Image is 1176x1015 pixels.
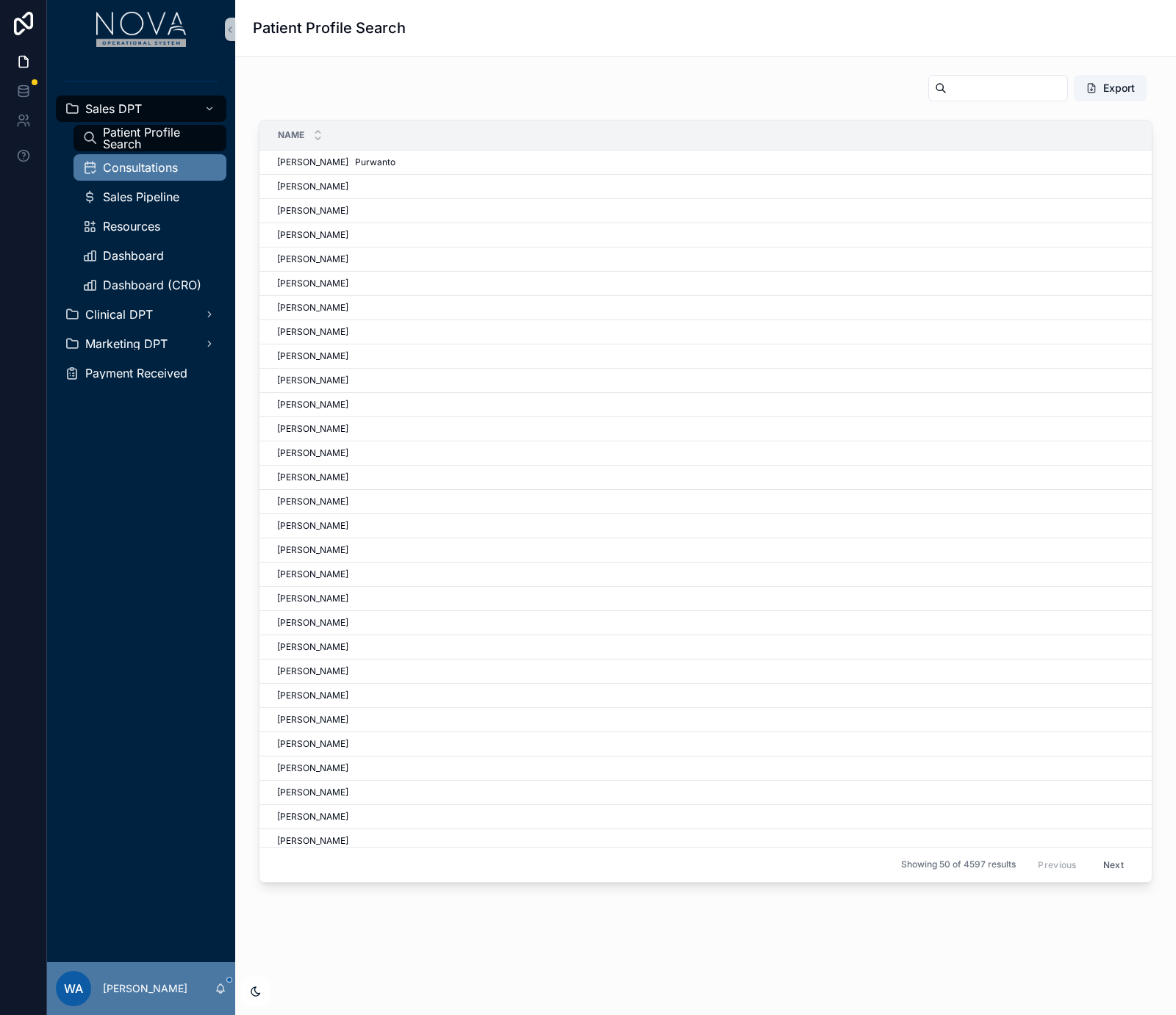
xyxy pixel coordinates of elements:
span: Showing 50 of 4597 results [901,859,1016,870]
h1: Patient Profile Search [253,18,406,38]
a: Payment Received [56,360,226,386]
a: [PERSON_NAME] [277,568,1135,580]
a: [PERSON_NAME] [277,738,1135,750]
span: [PERSON_NAME] [277,496,348,507]
div: scrollable content [47,59,235,405]
span: [PERSON_NAME] [277,593,348,604]
a: [PERSON_NAME] [277,593,1135,604]
a: [PERSON_NAME] [277,544,1135,556]
span: Name [278,129,304,141]
a: Marketing DPT [56,330,226,357]
a: [PERSON_NAME] [277,762,1135,774]
a: [PERSON_NAME] [277,253,1135,265]
span: [PERSON_NAME] [277,399,348,411]
span: [PERSON_NAME] [277,447,348,459]
a: [PERSON_NAME] [277,641,1135,653]
span: Sales Pipeline [103,191,179,203]
span: Payment Received [85,367,187,379]
a: [PERSON_NAME] [277,205,1135,217]
span: [PERSON_NAME] [277,568,348,580]
span: Dashboard [103,250,164,261]
a: Dashboard [73,242,226,269]
img: App logo [96,12,187,47]
a: [PERSON_NAME] [277,447,1135,459]
span: [PERSON_NAME] Purwanto [277,156,395,168]
span: Consultations [103,162,178,173]
span: [PERSON_NAME] [277,835,348,847]
span: [PERSON_NAME] [277,278,348,289]
a: Clinical DPT [56,301,226,328]
span: [PERSON_NAME] [277,762,348,774]
a: [PERSON_NAME] [277,835,1135,847]
span: Dashboard (CRO) [103,279,201,291]
span: [PERSON_NAME] [277,714,348,726]
a: Sales DPT [56,95,226,122]
span: [PERSON_NAME] [277,787,348,798]
button: Export [1074,75,1147,101]
button: Next [1093,853,1134,876]
a: [PERSON_NAME] [277,181,1135,192]
a: Consultations [73,154,226,181]
span: [PERSON_NAME] [277,690,348,701]
a: [PERSON_NAME] [277,326,1135,338]
p: [PERSON_NAME] [103,981,187,996]
a: Sales Pipeline [73,184,226,210]
span: [PERSON_NAME] [277,811,348,823]
span: [PERSON_NAME] [277,181,348,192]
span: WA [64,980,83,997]
a: [PERSON_NAME] [277,302,1135,314]
a: [PERSON_NAME] Purwanto [277,156,1135,168]
span: [PERSON_NAME] [277,205,348,217]
a: [PERSON_NAME] [277,617,1135,629]
a: [PERSON_NAME] [277,278,1135,289]
span: [PERSON_NAME] [277,423,348,435]
span: [PERSON_NAME] [277,738,348,750]
a: [PERSON_NAME] [277,423,1135,435]
a: [PERSON_NAME] [277,690,1135,701]
a: [PERSON_NAME] [277,665,1135,677]
span: [PERSON_NAME] [277,229,348,241]
a: [PERSON_NAME] [277,714,1135,726]
a: [PERSON_NAME] [277,399,1135,411]
span: [PERSON_NAME] [277,326,348,338]
span: Resources [103,220,160,232]
span: [PERSON_NAME] [277,350,348,362]
span: Clinical DPT [85,308,153,320]
a: Resources [73,213,226,239]
a: [PERSON_NAME] [277,350,1135,362]
span: Patient Profile Search [103,126,212,150]
a: [PERSON_NAME] [277,472,1135,483]
a: [PERSON_NAME] [277,787,1135,798]
a: [PERSON_NAME] [277,229,1135,241]
span: Marketing DPT [85,338,168,350]
span: [PERSON_NAME] [277,617,348,629]
span: [PERSON_NAME] [277,375,348,386]
a: [PERSON_NAME] [277,811,1135,823]
span: Sales DPT [85,103,142,115]
a: [PERSON_NAME] [277,496,1135,507]
span: [PERSON_NAME] [277,520,348,532]
span: [PERSON_NAME] [277,253,348,265]
span: [PERSON_NAME] [277,302,348,314]
a: [PERSON_NAME] [277,375,1135,386]
a: [PERSON_NAME] [277,520,1135,532]
span: [PERSON_NAME] [277,544,348,556]
a: Patient Profile Search [73,125,226,151]
span: [PERSON_NAME] [277,641,348,653]
a: Dashboard (CRO) [73,272,226,298]
span: [PERSON_NAME] [277,472,348,483]
span: [PERSON_NAME] [277,665,348,677]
